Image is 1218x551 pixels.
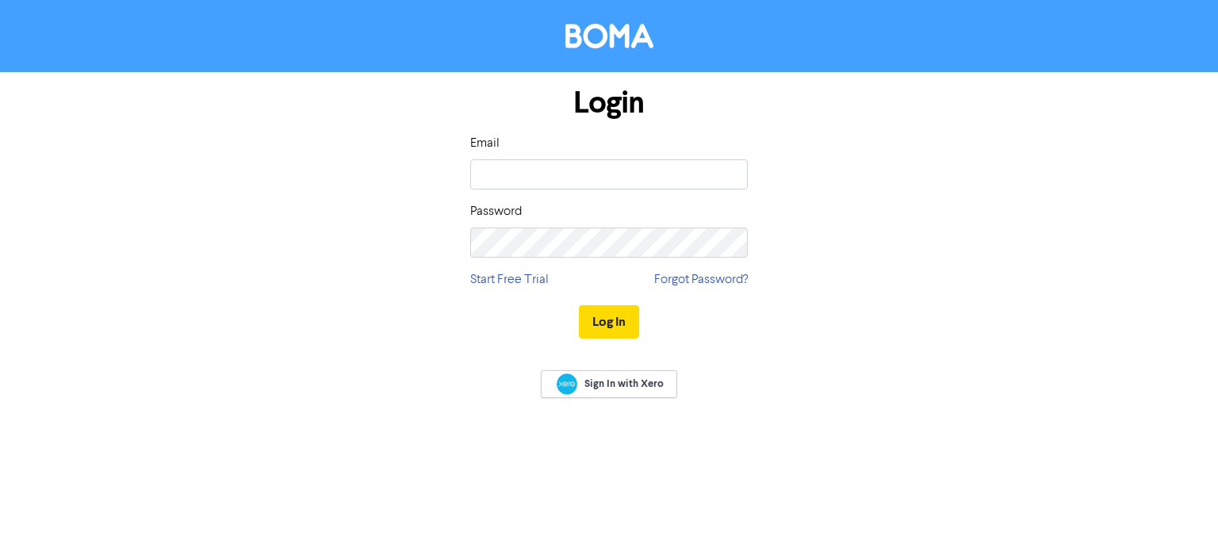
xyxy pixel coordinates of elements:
[557,373,577,395] img: Xero logo
[470,134,500,153] label: Email
[584,377,664,391] span: Sign In with Xero
[470,85,748,121] h1: Login
[565,24,653,48] img: BOMA Logo
[541,370,677,398] a: Sign In with Xero
[579,305,639,339] button: Log In
[654,270,748,289] a: Forgot Password?
[470,270,549,289] a: Start Free Trial
[470,202,522,221] label: Password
